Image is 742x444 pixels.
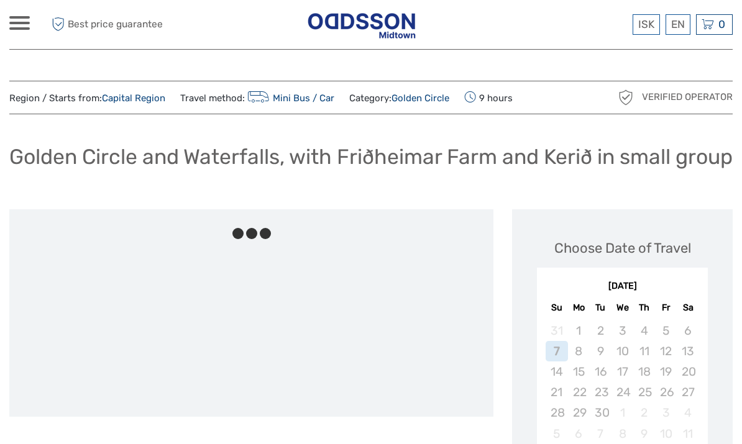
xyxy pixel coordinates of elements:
div: Fr [655,299,677,316]
div: Not available Sunday, September 7th, 2025 [546,341,567,361]
div: EN [666,14,690,35]
div: Not available Thursday, September 18th, 2025 [633,361,655,382]
div: Not available Wednesday, September 3rd, 2025 [611,320,633,341]
div: Not available Saturday, October 4th, 2025 [677,402,698,423]
div: Not available Monday, September 8th, 2025 [568,341,590,361]
a: Capital Region [102,93,165,104]
div: We [611,299,633,316]
div: Not available Wednesday, September 24th, 2025 [611,382,633,402]
div: Th [633,299,655,316]
span: Category: [349,92,449,105]
div: Sa [677,299,698,316]
div: Not available Tuesday, September 23rd, 2025 [590,382,611,402]
div: Not available Friday, September 19th, 2025 [655,361,677,382]
div: Not available Monday, September 22nd, 2025 [568,382,590,402]
div: Not available Monday, September 1st, 2025 [568,320,590,341]
div: Not available Friday, September 12th, 2025 [655,341,677,361]
span: Verified Operator [642,91,733,104]
div: Not available Saturday, October 11th, 2025 [677,424,698,444]
div: Not available Tuesday, September 16th, 2025 [590,361,611,382]
div: [DATE] [537,280,708,293]
div: Not available Monday, October 6th, 2025 [568,424,590,444]
img: verified_operator_grey_128.png [616,88,636,107]
span: 9 hours [464,89,513,106]
div: Not available Tuesday, September 2nd, 2025 [590,320,611,341]
div: month 2025-09 [541,320,703,444]
img: Reykjavik Residence [307,9,416,40]
div: Not available Saturday, September 6th, 2025 [677,320,698,341]
div: Mo [568,299,590,316]
div: Not available Wednesday, October 8th, 2025 [611,424,633,444]
div: Not available Sunday, August 31st, 2025 [546,320,567,341]
div: Not available Sunday, September 21st, 2025 [546,382,567,402]
a: Mini Bus / Car [245,93,334,104]
div: Not available Sunday, October 5th, 2025 [546,424,567,444]
div: Tu [590,299,611,316]
span: 0 [717,18,727,30]
div: Not available Thursday, October 2nd, 2025 [633,402,655,423]
div: Not available Saturday, September 20th, 2025 [677,361,698,382]
div: Not available Friday, October 10th, 2025 [655,424,677,444]
div: Not available Saturday, September 27th, 2025 [677,382,698,402]
div: Not available Thursday, October 9th, 2025 [633,424,655,444]
div: Not available Friday, October 3rd, 2025 [655,402,677,423]
div: Su [546,299,567,316]
div: Not available Tuesday, September 9th, 2025 [590,341,611,361]
div: Not available Wednesday, September 10th, 2025 [611,341,633,361]
span: Best price guarantee [48,14,190,35]
div: Not available Thursday, September 25th, 2025 [633,382,655,402]
h1: Golden Circle and Waterfalls, with Friðheimar Farm and Kerið in small group [9,144,733,170]
div: Not available Thursday, September 4th, 2025 [633,320,655,341]
div: Not available Thursday, September 11th, 2025 [633,341,655,361]
span: Region / Starts from: [9,92,165,105]
span: ISK [638,18,654,30]
div: Not available Wednesday, October 1st, 2025 [611,402,633,423]
a: Golden Circle [392,93,449,104]
div: Not available Friday, September 26th, 2025 [655,382,677,402]
div: Not available Friday, September 5th, 2025 [655,320,677,341]
div: Not available Tuesday, September 30th, 2025 [590,402,611,423]
div: Choose Date of Travel [554,238,691,258]
div: Not available Wednesday, September 17th, 2025 [611,361,633,382]
span: Travel method: [180,89,334,106]
div: Not available Tuesday, October 7th, 2025 [590,424,611,444]
div: Not available Sunday, September 14th, 2025 [546,361,567,382]
div: Not available Monday, September 15th, 2025 [568,361,590,382]
div: Not available Monday, September 29th, 2025 [568,402,590,423]
div: Not available Saturday, September 13th, 2025 [677,341,698,361]
div: Not available Sunday, September 28th, 2025 [546,402,567,423]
